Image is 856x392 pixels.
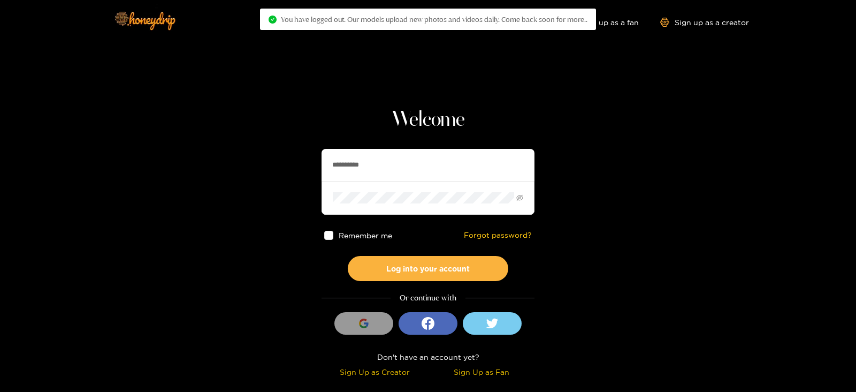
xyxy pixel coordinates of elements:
[322,292,534,304] div: Or continue with
[464,231,532,240] a: Forgot password?
[565,18,639,27] a: Sign up as a fan
[516,194,523,201] span: eye-invisible
[281,15,587,24] span: You have logged out. Our models upload new photos and videos daily. Come back soon for more..
[339,231,392,239] span: Remember me
[431,366,532,378] div: Sign Up as Fan
[324,366,425,378] div: Sign Up as Creator
[660,18,749,27] a: Sign up as a creator
[322,351,534,363] div: Don't have an account yet?
[322,107,534,133] h1: Welcome
[269,16,277,24] span: check-circle
[348,256,508,281] button: Log into your account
